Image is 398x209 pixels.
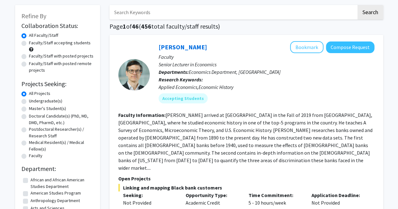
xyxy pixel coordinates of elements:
span: 1 [123,22,126,30]
label: Faculty [29,152,42,159]
h2: Projects Seeking: [21,80,94,88]
label: African and African American Studies Department [31,177,92,190]
p: Time Commitment: [249,191,302,199]
span: 456 [141,22,151,30]
div: Not Provided [307,191,370,206]
label: Undergraduate(s) [29,98,62,104]
b: Faculty Information: [118,112,165,118]
h2: Collaboration Status: [21,22,94,30]
p: Application Deadline: [311,191,365,199]
label: Postdoctoral Researcher(s) / Research Staff [29,126,94,139]
p: Open Projects [118,175,374,182]
input: Search Keywords [109,5,356,19]
label: Master's Student(s) [29,105,66,112]
h1: Page of ( total faculty/staff results) [109,23,383,30]
p: Opportunity Type: [186,191,239,199]
b: Research Keywords: [159,76,203,83]
label: Faculty/Staff with posted remote projects [29,60,94,74]
span: Refine By [21,12,46,20]
label: All Projects [29,90,50,97]
button: Compose Request to Geoff Clarke [326,41,374,53]
button: Add Geoff Clarke to Bookmarks [290,41,323,53]
iframe: Chat [5,181,27,204]
b: Departments: [159,69,189,75]
button: Search [357,5,383,19]
p: Senior Lecturer in Economics [159,61,374,68]
div: Applied Economics,Economic History [159,83,374,91]
fg-read-more: [PERSON_NAME] arrived at [GEOGRAPHIC_DATA] in the Fall of 2019 from [GEOGRAPHIC_DATA], [GEOGRAPHI... [118,112,373,171]
div: Not Provided [123,199,177,206]
span: Economics Department, [GEOGRAPHIC_DATA] [189,69,281,75]
mat-chip: Accepting Students [159,93,208,103]
p: Faculty [159,53,374,61]
span: 46 [132,22,139,30]
h2: Department: [21,165,94,173]
span: Linking and mapping Black bank customers [118,184,374,191]
label: Medical Resident(s) / Medical Fellow(s) [29,139,94,152]
label: Faculty/Staff with posted projects [29,53,93,59]
label: Anthropology Department [31,197,80,204]
label: American Studies Program [31,190,81,196]
div: Academic Credit [181,191,244,206]
label: Doctoral Candidate(s) (PhD, MD, DMD, PharmD, etc.) [29,113,94,126]
label: Faculty/Staff accepting students [29,40,91,46]
div: 5 - 10 hours/week [244,191,307,206]
a: [PERSON_NAME] [159,43,207,51]
p: Seeking: [123,191,177,199]
label: All Faculty/Staff [29,32,58,39]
